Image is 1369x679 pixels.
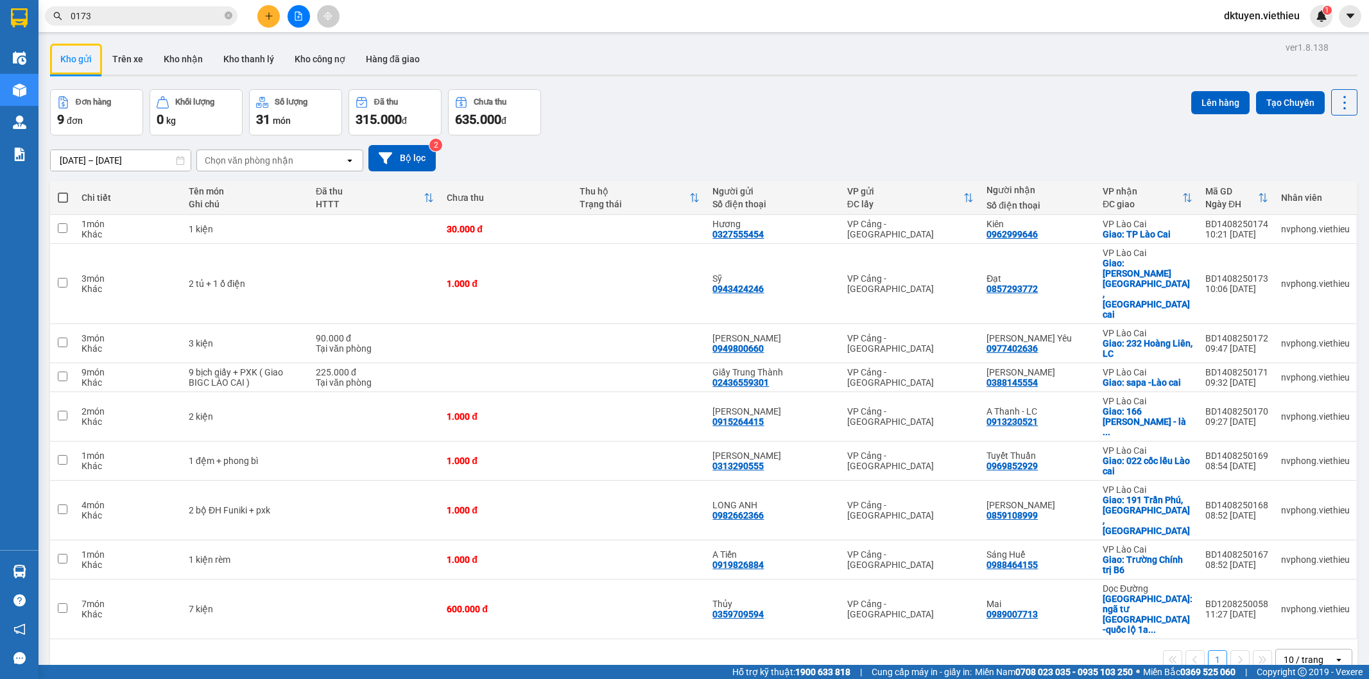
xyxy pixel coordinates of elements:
[1205,560,1268,570] div: 08:52 [DATE]
[712,284,764,294] div: 0943424246
[13,83,26,97] img: warehouse-icon
[1103,406,1192,437] div: Giao: 166 Hàm nghi - kim tân - lào cai
[82,451,176,461] div: 1 món
[1205,367,1268,377] div: BD1408250171
[732,665,850,679] span: Hỗ trợ kỹ thuật:
[573,181,706,215] th: Toggle SortBy
[986,185,1090,195] div: Người nhận
[712,510,764,520] div: 0982662366
[1316,10,1327,22] img: icon-new-feature
[986,406,1090,417] div: A Thanh - LC
[284,44,356,74] button: Kho công nợ
[1143,665,1236,679] span: Miền Bắc
[189,554,303,565] div: 1 kiện rèm
[501,116,506,126] span: đ
[1103,445,1192,456] div: VP Lào Cai
[76,98,111,107] div: Đơn hàng
[448,89,541,135] button: Chưa thu635.000đ
[1205,500,1268,510] div: BD1408250168
[189,338,303,348] div: 3 kiện
[847,451,974,471] div: VP Cảng - [GEOGRAPHIC_DATA]
[986,500,1090,510] div: Trần Thuần
[1245,665,1247,679] span: |
[82,367,176,377] div: 9 món
[712,560,764,570] div: 0919826884
[1103,328,1192,338] div: VP Lào Cai
[447,411,567,422] div: 1.000 đ
[1205,219,1268,229] div: BD1408250174
[82,273,176,284] div: 3 món
[225,12,232,19] span: close-circle
[82,284,176,294] div: Khác
[189,456,303,466] div: 1 đệm + phong bì
[189,279,303,289] div: 2 tủ + 1 ổ điện
[986,417,1038,427] div: 0913230521
[712,333,834,343] div: Anh Diệu
[986,599,1090,609] div: Mai
[841,181,981,215] th: Toggle SortBy
[986,219,1090,229] div: Kiên
[712,343,764,354] div: 0949800660
[82,343,176,354] div: Khác
[189,186,303,196] div: Tên món
[13,116,26,129] img: warehouse-icon
[1214,8,1310,24] span: dktuyen.viethieu
[82,417,176,427] div: Khác
[323,12,332,21] span: aim
[986,451,1090,461] div: Tuyết Thuần
[374,98,398,107] div: Đã thu
[50,44,102,74] button: Kho gửi
[1205,186,1258,196] div: Mã GD
[986,284,1038,294] div: 0857293772
[356,112,402,127] span: 315.000
[712,406,834,417] div: Lê Tuyết
[316,343,434,354] div: Tại văn phòng
[986,560,1038,570] div: 0988464155
[429,139,442,151] sup: 2
[447,505,567,515] div: 1.000 đ
[1205,343,1268,354] div: 09:47 [DATE]
[153,44,213,74] button: Kho nhận
[275,98,307,107] div: Số lượng
[1281,279,1350,289] div: nvphong.viethieu
[986,510,1038,520] div: 0859108999
[847,367,974,388] div: VP Cảng - [GEOGRAPHIC_DATA]
[345,155,355,166] svg: open
[1103,219,1192,229] div: VP Lào Cai
[189,604,303,614] div: 7 kiện
[1103,258,1192,320] div: Giao: đường khánh yên , lào cai
[1281,372,1350,382] div: nvphong.viethieu
[847,273,974,294] div: VP Cảng - [GEOGRAPHIC_DATA]
[1103,485,1192,495] div: VP Lào Cai
[205,154,293,167] div: Chọn văn phòng nhận
[847,599,974,619] div: VP Cảng - [GEOGRAPHIC_DATA]
[986,333,1090,343] div: Siêu Thị Bé Yêu
[1281,505,1350,515] div: nvphong.viethieu
[1191,91,1250,114] button: Lên hàng
[1205,199,1258,209] div: Ngày ĐH
[166,116,176,126] span: kg
[1281,456,1350,466] div: nvphong.viethieu
[225,10,232,22] span: close-circle
[309,181,440,215] th: Toggle SortBy
[847,406,974,427] div: VP Cảng - [GEOGRAPHIC_DATA]
[1103,338,1192,359] div: Giao: 232 Hoàng Liên, LC
[1256,91,1325,114] button: Tạo Chuyến
[1205,549,1268,560] div: BD1408250167
[712,219,834,229] div: Hương
[1015,667,1133,677] strong: 0708 023 035 - 0935 103 250
[316,199,424,209] div: HTTT
[249,89,342,135] button: Số lượng31món
[82,219,176,229] div: 1 món
[13,652,26,664] span: message
[847,186,964,196] div: VP gửi
[82,461,176,471] div: Khác
[986,461,1038,471] div: 0969852929
[986,229,1038,239] div: 0962999646
[1205,333,1268,343] div: BD1408250172
[1205,273,1268,284] div: BD1408250173
[13,623,26,635] span: notification
[580,199,689,209] div: Trạng thái
[189,411,303,422] div: 2 kiện
[1103,186,1182,196] div: VP nhận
